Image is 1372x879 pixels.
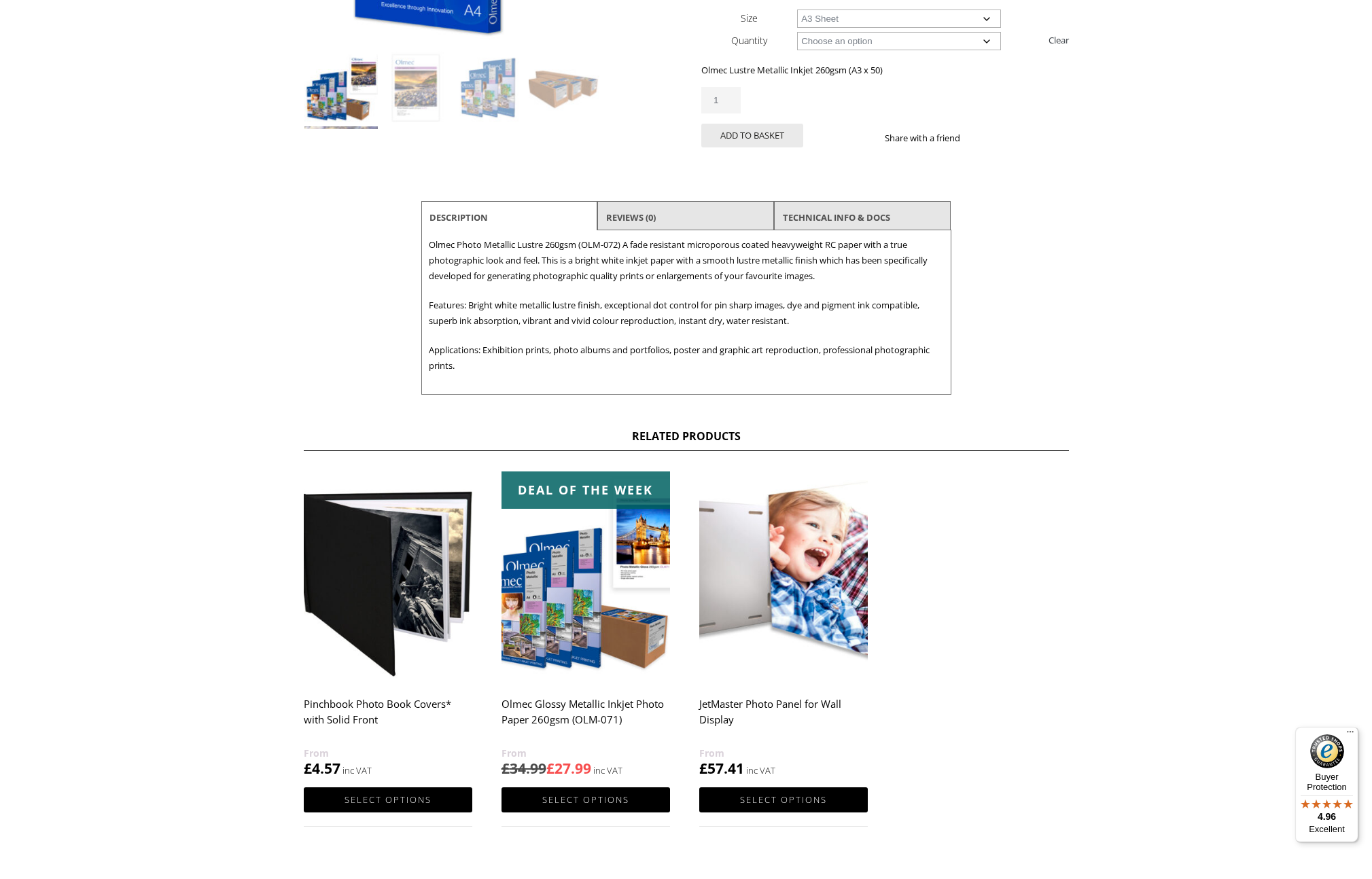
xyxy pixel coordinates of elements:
[546,759,591,778] bdi: 27.99
[502,787,670,812] a: Select options for “Olmec Glossy Metallic Inkjet Photo Paper 260gsm (OLM-071)”
[304,471,472,682] img: Pinchbook Photo Book Covers* with Solid Front
[699,471,868,682] img: JetMaster Photo Panel for Wall Display
[502,471,670,778] a: Deal of the week Olmec Glossy Metallic Inkjet Photo Paper 260gsm (OLM-071) £34.99£27.99
[304,787,472,812] a: Select options for “Pinchbook Photo Book Covers* with Solid Front”
[699,471,868,778] a: JetMaster Photo Panel for Wall Display £57.41
[1295,727,1358,842] button: Trusted Shops TrustmarkBuyer Protection4.96Excellent
[1049,29,1069,51] a: Clear options
[1310,734,1344,768] img: Trusted Shops Trustmark
[502,691,670,745] h2: Olmec Glossy Metallic Inkjet Photo Paper 260gsm (OLM-071)
[502,759,546,778] bdi: 34.99
[701,87,741,113] input: Product quantity
[454,52,527,125] img: Olmec Lustre Metallic Inkjet Photo Paper 260gsm (OLM-072) - Image 3
[1009,132,1020,143] img: email sharing button
[731,34,767,47] label: Quantity
[304,759,340,778] bdi: 4.57
[304,429,1069,451] h2: Related products
[699,787,868,812] a: Select options for “JetMaster Photo Panel for Wall Display”
[304,691,472,745] h2: Pinchbook Photo Book Covers* with Solid Front
[429,237,944,284] p: Olmec Photo Metallic Lustre 260gsm (OLM-072) A fade resistant microporous coated heavyweight RC p...
[741,12,758,24] label: Size
[304,126,378,200] img: Olmec Lustre Metallic Inkjet Photo Paper 260gsm (OLM-072) - Image 5
[699,759,707,778] span: £
[304,52,378,125] img: Olmec Lustre Metallic Inkjet Photo Paper 260gsm (OLM-072)
[977,132,987,143] img: facebook sharing button
[606,205,656,230] a: Reviews (0)
[304,471,472,778] a: Pinchbook Photo Book Covers* with Solid Front £4.57
[304,759,312,778] span: £
[429,205,488,230] a: Description
[699,691,868,745] h2: JetMaster Photo Panel for Wall Display
[993,132,1004,143] img: twitter sharing button
[546,759,555,778] span: £
[502,471,670,682] img: Olmec Glossy Metallic Inkjet Photo Paper 260gsm (OLM-071)
[429,298,944,329] p: Features: Bright white metallic lustre finish, exceptional dot control for pin sharp images, dye ...
[502,759,510,778] span: £
[701,62,1068,78] p: Olmec Lustre Metallic Inkjet 260gsm (A3 x 50)
[379,52,453,125] img: Olmec Lustre Metallic Inkjet Photo Paper 260gsm (OLM-072) - Image 2
[885,130,977,146] p: Share with a friend
[1295,772,1358,792] p: Buyer Protection
[429,342,944,374] p: Applications: Exhibition prints, photo albums and portfolios, poster and graphic art reproduction...
[783,205,890,230] a: TECHNICAL INFO & DOCS
[502,471,670,509] div: Deal of the week
[701,124,803,147] button: Add to basket
[1342,727,1358,743] button: Menu
[699,759,744,778] bdi: 57.41
[1295,824,1358,835] p: Excellent
[1318,811,1336,822] span: 4.96
[529,52,602,125] img: Olmec Lustre Metallic Inkjet Photo Paper 260gsm (OLM-072) - Image 4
